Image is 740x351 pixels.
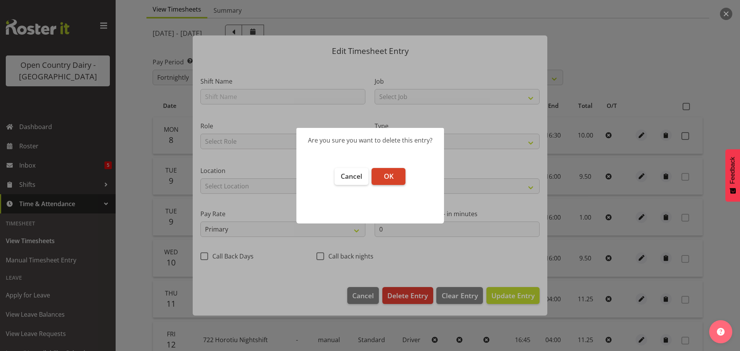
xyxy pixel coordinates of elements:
[308,136,432,145] div: Are you sure you want to delete this entry?
[729,157,736,184] span: Feedback
[384,171,394,181] span: OK
[335,168,368,185] button: Cancel
[717,328,725,336] img: help-xxl-2.png
[372,168,405,185] button: OK
[725,149,740,202] button: Feedback - Show survey
[341,171,362,181] span: Cancel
